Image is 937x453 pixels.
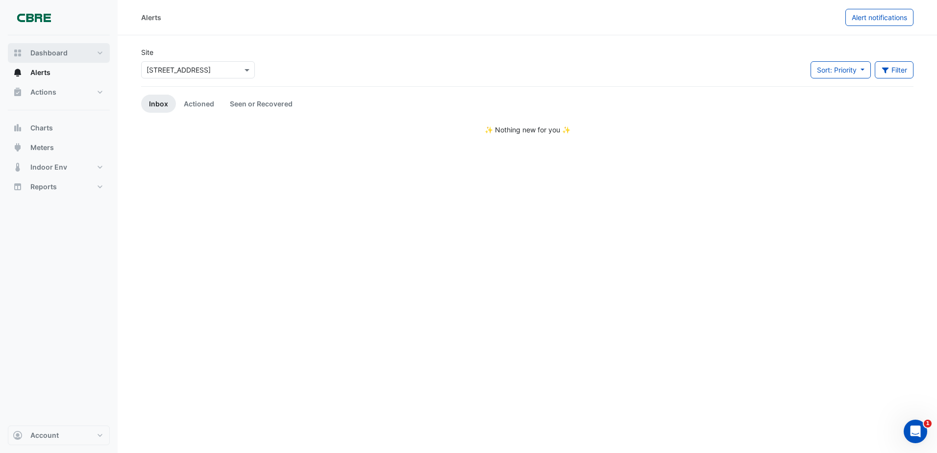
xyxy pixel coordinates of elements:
[875,61,914,78] button: Filter
[141,47,153,57] label: Site
[30,48,68,58] span: Dashboard
[8,43,110,63] button: Dashboard
[8,118,110,138] button: Charts
[924,420,932,428] span: 1
[141,12,161,23] div: Alerts
[30,162,67,172] span: Indoor Env
[8,177,110,197] button: Reports
[30,182,57,192] span: Reports
[8,426,110,445] button: Account
[13,48,23,58] app-icon: Dashboard
[222,95,300,113] a: Seen or Recovered
[13,143,23,152] app-icon: Meters
[8,82,110,102] button: Actions
[8,157,110,177] button: Indoor Env
[30,123,53,133] span: Charts
[817,66,857,74] span: Sort: Priority
[845,9,913,26] button: Alert notifications
[176,95,222,113] a: Actioned
[8,138,110,157] button: Meters
[13,87,23,97] app-icon: Actions
[30,87,56,97] span: Actions
[141,125,913,135] div: ✨ Nothing new for you ✨
[13,123,23,133] app-icon: Charts
[30,143,54,152] span: Meters
[12,8,56,27] img: Company Logo
[13,182,23,192] app-icon: Reports
[904,420,927,443] iframe: Intercom live chat
[811,61,871,78] button: Sort: Priority
[13,162,23,172] app-icon: Indoor Env
[141,95,176,113] a: Inbox
[8,63,110,82] button: Alerts
[852,13,907,22] span: Alert notifications
[30,68,50,77] span: Alerts
[13,68,23,77] app-icon: Alerts
[30,430,59,440] span: Account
